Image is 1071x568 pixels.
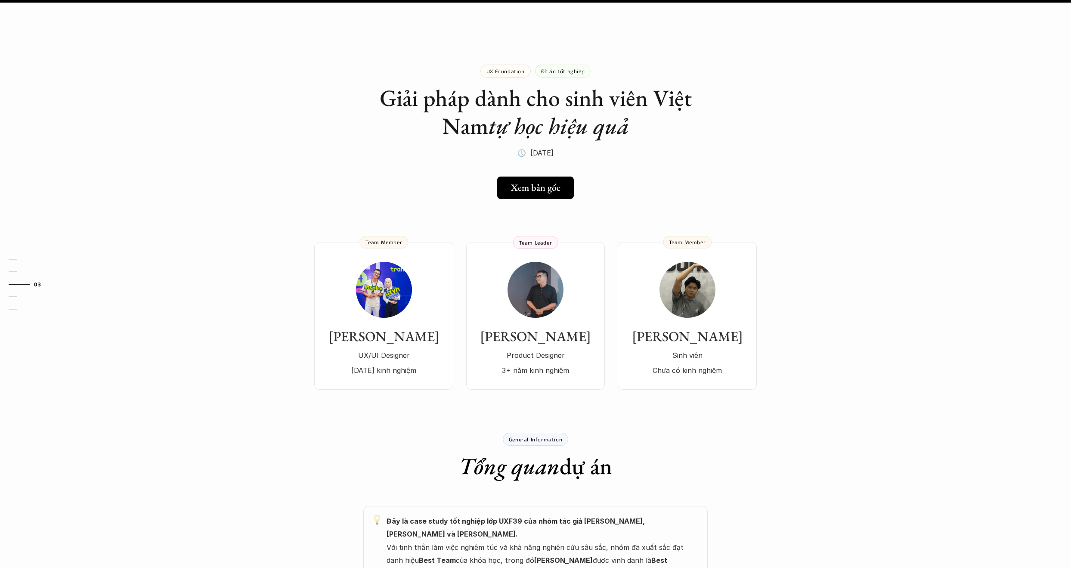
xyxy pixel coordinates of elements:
a: [PERSON_NAME]Sinh viênChưa có kinh nghiệmTeam Member [618,242,757,390]
a: [PERSON_NAME]Product Designer3+ năm kinh nghiệmTeam Leader [466,242,605,390]
p: Sinh viên [626,349,748,362]
em: tự học hiệu quả [489,111,629,141]
a: Xem bản gốc [497,177,574,199]
p: Team Leader [519,239,552,245]
p: Đồ án tốt nghiệp [541,68,585,74]
strong: [PERSON_NAME] [534,556,593,565]
p: [DATE] kinh nghiệm [323,364,445,377]
h3: [PERSON_NAME] [323,328,445,345]
p: UX/UI Designer [323,349,445,362]
p: General Information [509,436,562,442]
p: Team Member [669,239,706,245]
h1: Giải pháp dành cho sinh viên Việt Nam [363,84,708,140]
h1: dự án [459,452,612,480]
em: Tổng quan [459,451,560,481]
p: Team Member [365,239,402,245]
p: 🕔 [DATE] [517,146,554,159]
h3: [PERSON_NAME] [626,328,748,345]
h3: [PERSON_NAME] [475,328,596,345]
strong: Best Team [419,556,456,565]
p: UX Foundation [486,68,525,74]
p: 3+ năm kinh nghiệm [475,364,596,377]
p: Product Designer [475,349,596,362]
a: 03 [9,279,50,289]
p: Chưa có kinh nghiệm [626,364,748,377]
strong: Đây là case study tốt nghiệp lớp UXF39 của nhóm tác giả [PERSON_NAME], [PERSON_NAME] và [PERSON_N... [387,517,647,538]
a: [PERSON_NAME]UX/UI Designer[DATE] kinh nghiệmTeam Member [314,242,453,390]
strong: 03 [34,281,41,287]
h5: Xem bản gốc [511,182,560,193]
